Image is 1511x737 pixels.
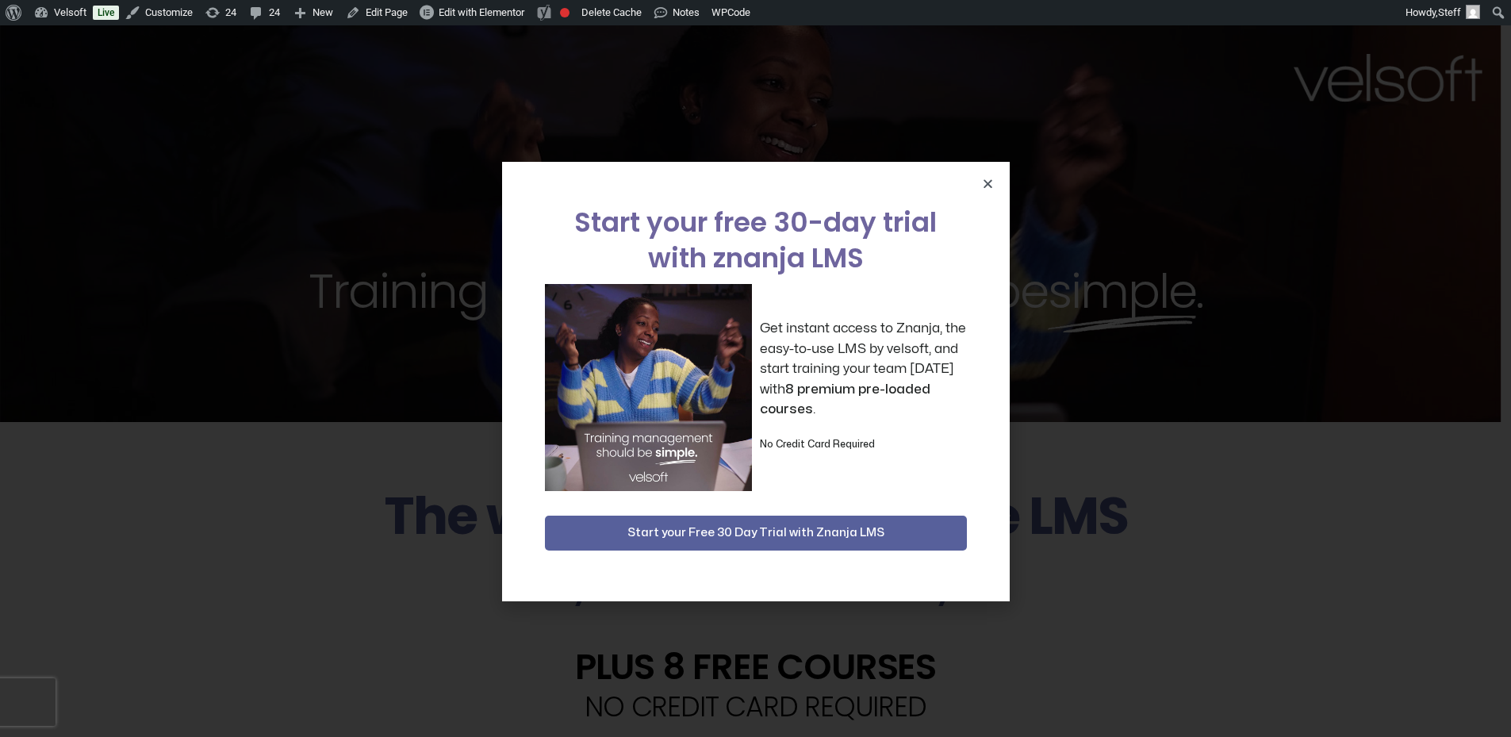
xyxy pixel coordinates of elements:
[439,6,524,18] span: Edit with Elementor
[760,318,967,420] p: Get instant access to Znanja, the easy-to-use LMS by velsoft, and start training your team [DATE]...
[545,516,967,551] button: Start your Free 30 Day Trial with Znanja LMS
[760,440,875,449] strong: No Credit Card Required
[627,524,884,543] span: Start your Free 30 Day Trial with Znanja LMS
[1310,702,1503,737] iframe: chat widget
[545,284,752,491] img: a woman sitting at her laptop dancing
[545,205,967,276] h2: Start your free 30-day trial with znanja LMS
[1438,6,1461,18] span: Steff
[982,178,994,190] a: Close
[760,382,930,416] strong: 8 premium pre-loaded courses
[560,8,570,17] div: Focus keyphrase not set
[93,6,119,20] a: Live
